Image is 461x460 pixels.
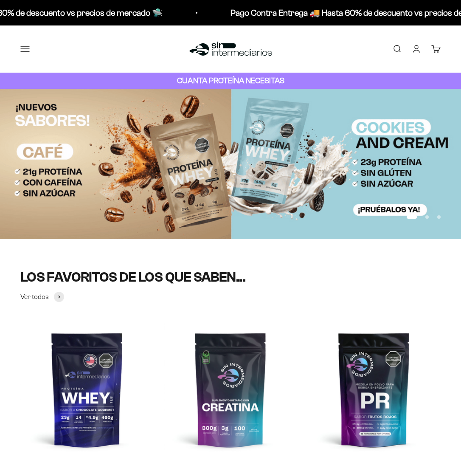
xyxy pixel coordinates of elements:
[177,76,284,85] strong: CUANTA PROTEÍNA NECESITAS
[20,270,245,285] split-lines: LOS FAVORITOS DE LOS QUE SABEN...
[20,291,64,302] a: Ver todos
[20,291,49,302] span: Ver todos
